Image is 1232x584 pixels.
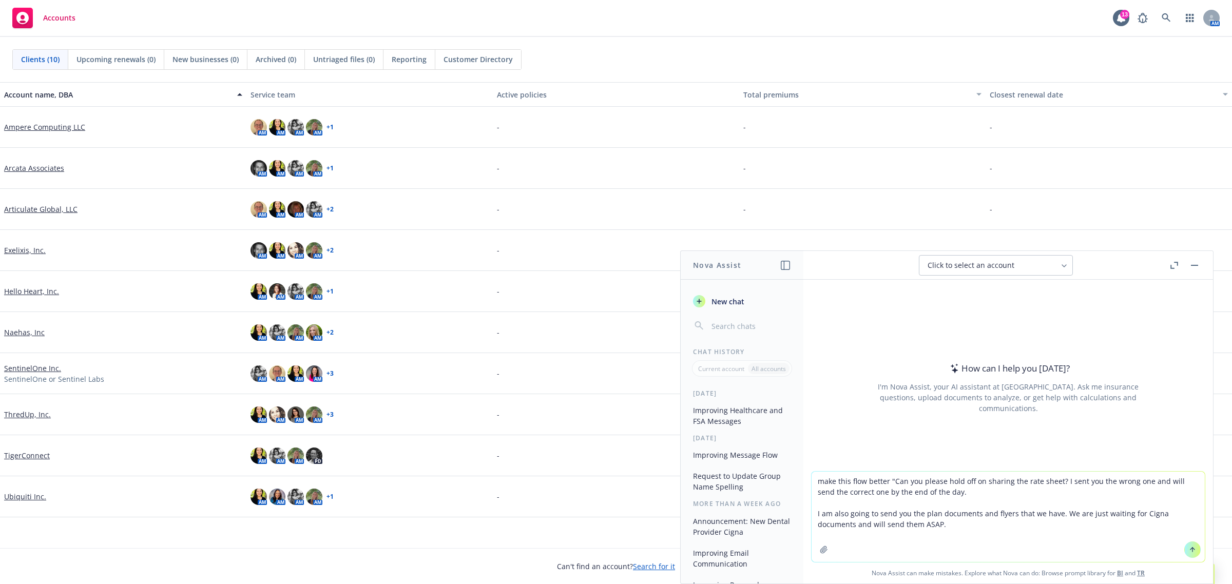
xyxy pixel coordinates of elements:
img: photo [269,447,285,464]
span: - [497,450,499,461]
a: + 1 [326,124,334,130]
div: Active policies [497,89,735,100]
span: Archived (0) [256,54,296,65]
a: + 1 [326,494,334,500]
img: photo [287,201,304,218]
div: [DATE] [681,389,803,398]
img: photo [269,406,285,423]
a: + 2 [326,247,334,254]
span: - [497,122,499,132]
img: photo [287,242,304,259]
div: Chat History [681,347,803,356]
img: photo [306,324,322,341]
img: photo [287,406,304,423]
div: I'm Nova Assist, your AI assistant at [GEOGRAPHIC_DATA]. Ask me insurance questions, upload docum... [864,381,1152,414]
span: Nova Assist can make mistakes. Explore what Nova can do: Browse prompt library for and [807,562,1209,583]
img: photo [306,365,322,382]
span: - [990,245,992,256]
a: Switch app [1180,8,1200,28]
img: photo [306,119,322,135]
span: Clients (10) [21,54,60,65]
span: - [497,491,499,502]
img: photo [251,160,267,177]
img: photo [306,406,322,423]
img: photo [251,201,267,218]
span: Accounts [43,14,75,22]
img: photo [306,201,322,218]
span: Upcoming renewals (0) [76,54,156,65]
button: Announcement: New Dental Provider Cigna [689,513,795,540]
a: + 1 [326,288,334,295]
img: photo [269,283,285,300]
button: Improving Email Communication [689,544,795,572]
span: Click to select an account [928,260,1014,270]
span: - [743,204,746,215]
img: photo [269,365,285,382]
a: Exelixis, Inc. [4,245,46,256]
span: - [497,327,499,338]
img: photo [306,160,322,177]
span: Can't find an account? [557,561,675,572]
span: - [743,163,746,173]
div: Total premiums [743,89,970,100]
span: - [497,286,499,297]
img: photo [287,365,304,382]
button: Improving Healthcare and FSA Messages [689,402,795,430]
span: New businesses (0) [172,54,239,65]
button: Closest renewal date [986,82,1232,107]
textarea: make this flow better "Can you please hold off on sharing the rate sheet? I sent you the wrong on... [812,472,1205,562]
a: + 2 [326,206,334,212]
span: Customer Directory [444,54,513,65]
a: Ubiquiti Inc. [4,491,46,502]
button: Total premiums [739,82,986,107]
div: Closest renewal date [990,89,1217,100]
img: photo [287,489,304,505]
a: + 1 [326,165,334,171]
div: More than a week ago [681,499,803,508]
img: photo [251,283,267,300]
span: - [990,163,992,173]
img: photo [306,447,322,464]
img: photo [306,242,322,259]
img: photo [251,406,267,423]
img: photo [251,365,267,382]
span: - [990,122,992,132]
a: Articulate Global, LLC [4,204,78,215]
span: - [990,204,992,215]
span: - [743,122,746,132]
span: - [497,368,499,379]
span: - [497,409,499,420]
span: - [497,245,499,256]
img: photo [287,160,304,177]
button: Improving Message Flow [689,446,795,463]
div: Service team [251,89,489,100]
span: - [497,163,499,173]
div: [DATE] [681,434,803,442]
img: photo [287,447,304,464]
img: photo [251,119,267,135]
img: photo [251,324,267,341]
span: SentinelOne or Sentinel Labs [4,374,104,384]
a: Accounts [8,4,80,32]
img: photo [251,242,267,259]
a: + 3 [326,412,334,418]
img: photo [287,324,304,341]
a: Hello Heart, Inc. [4,286,59,297]
span: Untriaged files (0) [313,54,375,65]
a: Search [1156,8,1177,28]
h1: Nova Assist [693,260,741,270]
img: photo [269,201,285,218]
a: Arcata Associates [4,163,64,173]
a: Naehas, Inc [4,327,45,338]
div: How can I help you [DATE]? [947,362,1070,375]
p: All accounts [752,364,786,373]
img: photo [251,447,267,464]
img: photo [269,119,285,135]
img: photo [306,489,322,505]
button: Active policies [493,82,739,107]
span: - [497,204,499,215]
a: + 2 [326,329,334,336]
a: SentinelOne Inc. [4,363,61,374]
img: photo [287,283,304,300]
button: Click to select an account [919,255,1073,276]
